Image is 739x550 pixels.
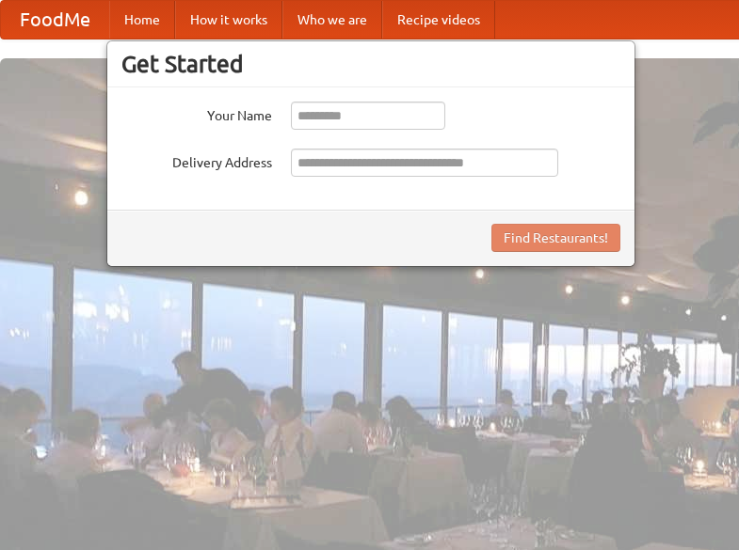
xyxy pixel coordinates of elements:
[121,149,272,172] label: Delivery Address
[109,1,175,39] a: Home
[121,50,620,78] h3: Get Started
[1,1,109,39] a: FoodMe
[382,1,495,39] a: Recipe videos
[282,1,382,39] a: Who we are
[121,102,272,125] label: Your Name
[491,224,620,252] button: Find Restaurants!
[175,1,282,39] a: How it works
